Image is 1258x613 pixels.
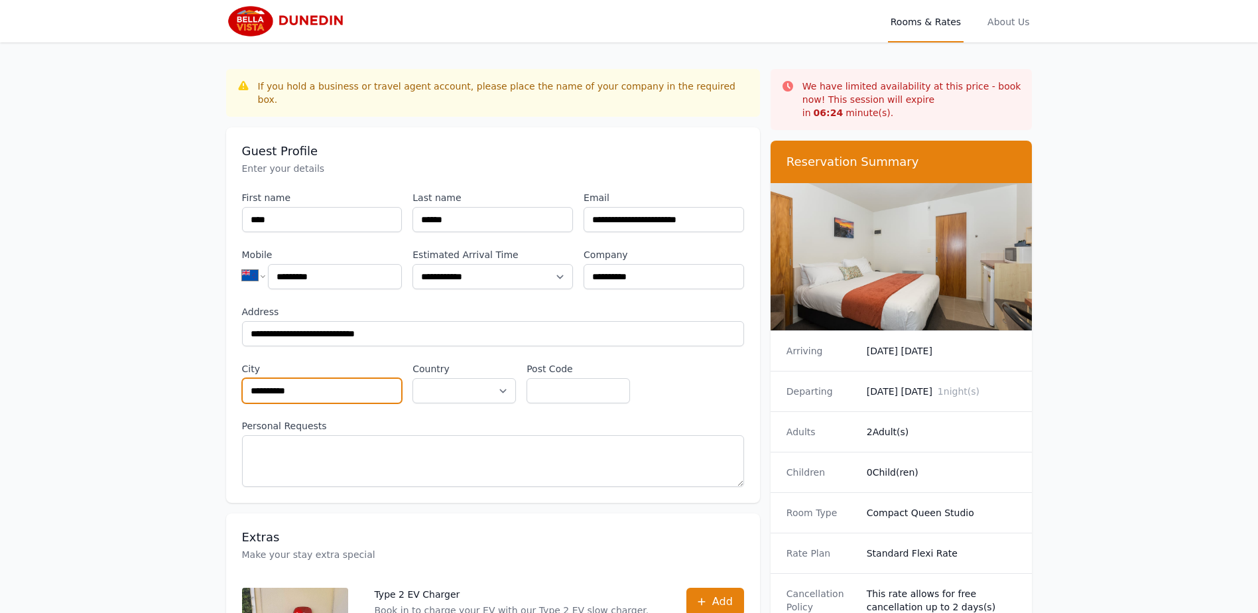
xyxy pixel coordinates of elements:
[412,191,573,204] label: Last name
[867,385,1017,398] dd: [DATE] [DATE]
[938,386,979,397] span: 1 night(s)
[412,362,516,375] label: Country
[242,529,744,545] h3: Extras
[786,466,856,479] dt: Children
[242,419,744,433] label: Personal Requests
[375,588,660,601] p: Type 2 EV Charger
[226,5,354,37] img: Bella Vista Dunedin
[258,80,749,106] div: If you hold a business or travel agent account, please place the name of your company in the requ...
[802,80,1022,119] p: We have limited availability at this price - book now! This session will expire in minute(s).
[867,344,1017,358] dd: [DATE] [DATE]
[242,248,403,261] label: Mobile
[242,362,403,375] label: City
[527,362,630,375] label: Post Code
[242,191,403,204] label: First name
[412,248,573,261] label: Estimated Arrival Time
[786,385,856,398] dt: Departing
[867,425,1017,439] dd: 2 Adult(s)
[814,107,844,118] strong: 06 : 24
[242,305,744,318] label: Address
[786,425,856,439] dt: Adults
[771,183,1033,330] img: Compact Queen Studio
[867,466,1017,479] dd: 0 Child(ren)
[867,547,1017,560] dd: Standard Flexi Rate
[786,344,856,358] dt: Arriving
[584,248,744,261] label: Company
[786,547,856,560] dt: Rate Plan
[242,548,744,561] p: Make your stay extra special
[584,191,744,204] label: Email
[786,154,1017,170] h3: Reservation Summary
[867,506,1017,519] dd: Compact Queen Studio
[242,143,744,159] h3: Guest Profile
[786,506,856,519] dt: Room Type
[242,162,744,175] p: Enter your details
[712,594,733,610] span: Add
